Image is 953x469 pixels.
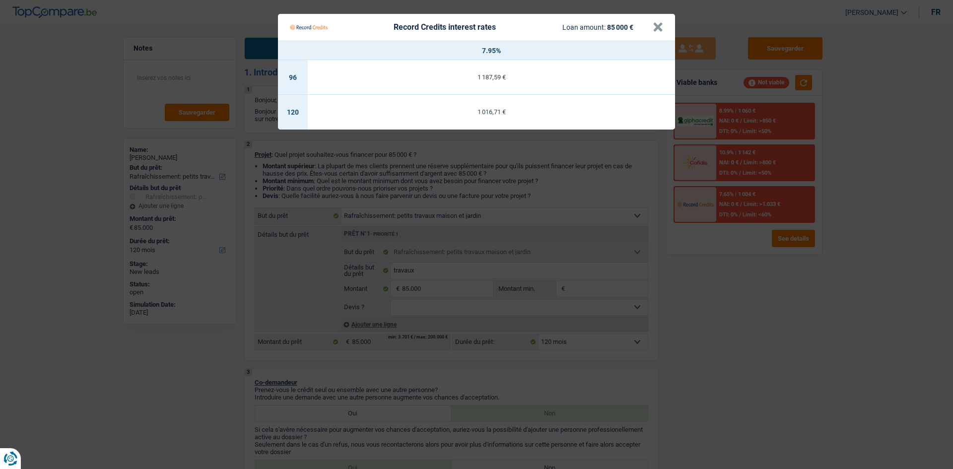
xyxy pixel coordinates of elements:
[394,23,496,31] div: Record Credits interest rates
[278,95,308,130] td: 120
[308,74,675,80] div: 1 187,59 €
[562,23,606,31] span: Loan amount:
[290,18,328,37] img: Record Credits
[653,22,663,32] button: ×
[308,109,675,115] div: 1 016,71 €
[308,41,675,60] th: 7.95%
[607,23,633,31] span: 85 000 €
[278,60,308,95] td: 96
